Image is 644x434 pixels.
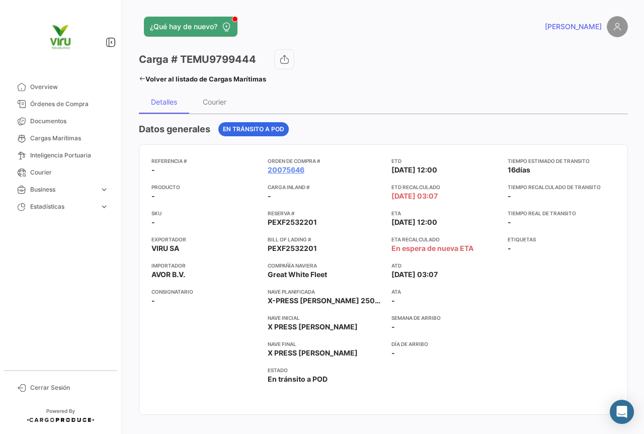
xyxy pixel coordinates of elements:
app-card-info-title: Reserva # [268,209,384,217]
app-card-info-title: Carga inland # [268,183,384,191]
span: Inteligencia Portuaria [30,151,109,160]
span: - [508,192,511,200]
span: En tránsito a POD [223,125,284,134]
app-card-info-title: Tiempo recalculado de transito [508,183,616,191]
span: PEXF2532201 [268,243,317,253]
app-card-info-title: Nave inicial [268,314,384,322]
a: 20075646 [268,165,304,175]
app-card-info-title: Etiquetas [508,235,616,243]
span: ¿Qué hay de nuevo? [150,22,217,32]
app-card-info-title: SKU [151,209,260,217]
app-card-info-title: Producto [151,183,260,191]
a: Documentos [8,113,113,130]
app-card-info-title: Importador [151,262,260,270]
app-card-info-title: Nave planificada [268,288,384,296]
span: [PERSON_NAME] [545,22,602,32]
span: Cerrar Sesión [30,383,109,392]
span: AVOR B.V. [151,270,185,280]
span: - [151,217,155,227]
span: - [391,296,395,306]
a: Courier [8,164,113,181]
a: Inteligencia Portuaria [8,147,113,164]
span: [DATE] 03:07 [391,270,438,280]
h3: Carga # TEMU9799444 [139,52,256,66]
span: En tránsito a POD [268,374,328,384]
span: días [516,165,530,174]
app-card-info-title: ETA [391,209,500,217]
span: Business [30,185,96,194]
app-card-info-title: Día de Arribo [391,340,500,348]
span: X-PRESS [PERSON_NAME] 25031N [268,296,388,305]
span: - [391,322,395,332]
span: Estadísticas [30,202,96,211]
span: X PRESS [PERSON_NAME] [268,322,358,332]
span: expand_more [100,202,109,211]
a: Overview [8,78,113,96]
app-card-info-title: Exportador [151,235,260,243]
span: Documentos [30,117,109,126]
span: - [268,191,271,201]
app-card-info-title: Tiempo real de transito [508,209,616,217]
app-card-info-title: Referencia # [151,157,260,165]
span: - [508,218,511,226]
div: Abrir Intercom Messenger [610,400,634,424]
app-card-info-title: Nave final [268,340,384,348]
span: Cargas Marítimas [30,134,109,143]
app-card-info-title: Consignatario [151,288,260,296]
span: 16 [508,165,516,174]
img: placeholder-user.png [607,16,628,37]
div: Courier [203,98,226,106]
h4: Datos generales [139,122,210,136]
span: - [151,191,155,201]
span: Órdenes de Compra [30,100,109,109]
span: [DATE] 12:00 [391,165,437,175]
a: Órdenes de Compra [8,96,113,113]
span: X PRESS [PERSON_NAME] [268,348,358,358]
app-card-info-title: ETD [391,157,500,165]
span: Courier [30,168,109,177]
app-card-info-title: ETA Recalculado [391,235,500,243]
app-card-info-title: ATA [391,288,500,296]
img: viru.png [35,12,86,62]
span: Overview [30,82,109,92]
span: - [508,243,511,253]
span: - [391,348,395,358]
app-card-info-title: Tiempo estimado de transito [508,157,616,165]
app-card-info-title: Estado [268,366,384,374]
app-card-info-title: Compañía naviera [268,262,384,270]
span: [DATE] 12:00 [391,217,437,227]
span: VIRU SA [151,243,179,253]
a: Cargas Marítimas [8,130,113,147]
span: - [151,296,155,306]
span: expand_more [100,185,109,194]
span: - [151,165,155,175]
app-card-info-title: Semana de Arribo [391,314,500,322]
span: Great White Fleet [268,270,327,280]
button: ¿Qué hay de nuevo? [144,17,237,37]
span: En espera de nueva ETA [391,243,473,253]
app-card-info-title: Orden de Compra # [268,157,384,165]
app-card-info-title: Bill of Lading # [268,235,384,243]
a: Volver al listado de Cargas Marítimas [139,72,266,86]
div: Detalles [151,98,177,106]
span: [DATE] 03:07 [391,191,438,201]
span: PEXF2532201 [268,217,317,227]
app-card-info-title: ATD [391,262,500,270]
app-card-info-title: ETD Recalculado [391,183,500,191]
